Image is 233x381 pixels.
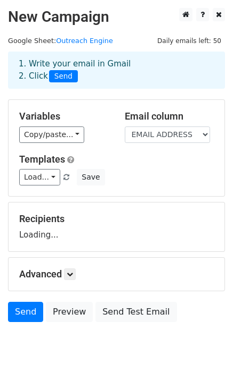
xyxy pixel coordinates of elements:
a: Preview [46,302,93,322]
a: Load... [19,169,60,185]
small: Google Sheet: [8,37,113,45]
span: Daily emails left: 50 [154,35,225,47]
a: Outreach Engine [56,37,113,45]
a: Send Test Email [95,302,176,322]
a: Templates [19,154,65,165]
a: Send [8,302,43,322]
span: Send [49,70,78,83]
h2: New Campaign [8,8,225,26]
div: Loading... [19,213,214,241]
a: Daily emails left: 50 [154,37,225,45]
button: Save [77,169,105,185]
h5: Recipients [19,213,214,225]
h5: Advanced [19,268,214,280]
a: Copy/paste... [19,126,84,143]
div: 1. Write your email in Gmail 2. Click [11,58,222,82]
h5: Email column [125,111,214,122]
h5: Variables [19,111,109,122]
